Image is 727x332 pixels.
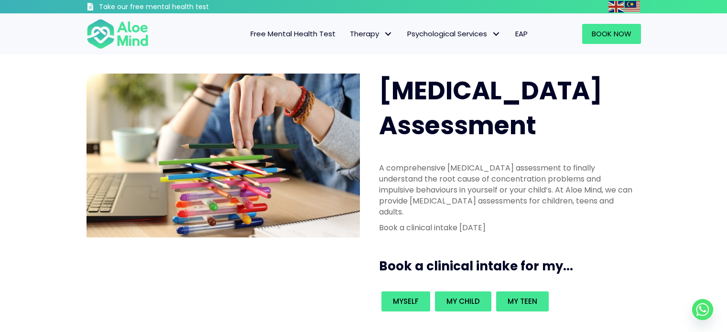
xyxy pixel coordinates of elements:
[496,291,549,311] a: My teen
[243,24,343,44] a: Free Mental Health Test
[87,74,360,237] img: ADHD photo
[400,24,508,44] a: Psychological ServicesPsychological Services: submenu
[625,1,641,12] a: Malay
[379,73,602,143] span: [MEDICAL_DATA] Assessment
[625,1,640,12] img: ms
[381,27,395,41] span: Therapy: submenu
[592,29,631,39] span: Book Now
[343,24,400,44] a: TherapyTherapy: submenu
[508,24,535,44] a: EAP
[489,27,503,41] span: Psychological Services: submenu
[99,2,260,12] h3: Take our free mental health test
[350,29,393,39] span: Therapy
[381,291,430,311] a: Myself
[379,162,635,218] p: A comprehensive [MEDICAL_DATA] assessment to finally understand the root cause of concentration p...
[446,296,480,306] span: My child
[608,1,625,12] a: English
[435,291,491,311] a: My child
[379,257,645,275] h3: Book a clinical intake for my...
[161,24,535,44] nav: Menu
[87,2,260,13] a: Take our free mental health test
[508,296,537,306] span: My teen
[407,29,501,39] span: Psychological Services
[608,1,624,12] img: en
[692,299,713,320] a: Whatsapp
[250,29,336,39] span: Free Mental Health Test
[393,296,419,306] span: Myself
[515,29,528,39] span: EAP
[379,289,635,314] div: Book an intake for my...
[582,24,641,44] a: Book Now
[379,222,635,233] p: Book a clinical intake [DATE]
[87,18,149,50] img: Aloe mind Logo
